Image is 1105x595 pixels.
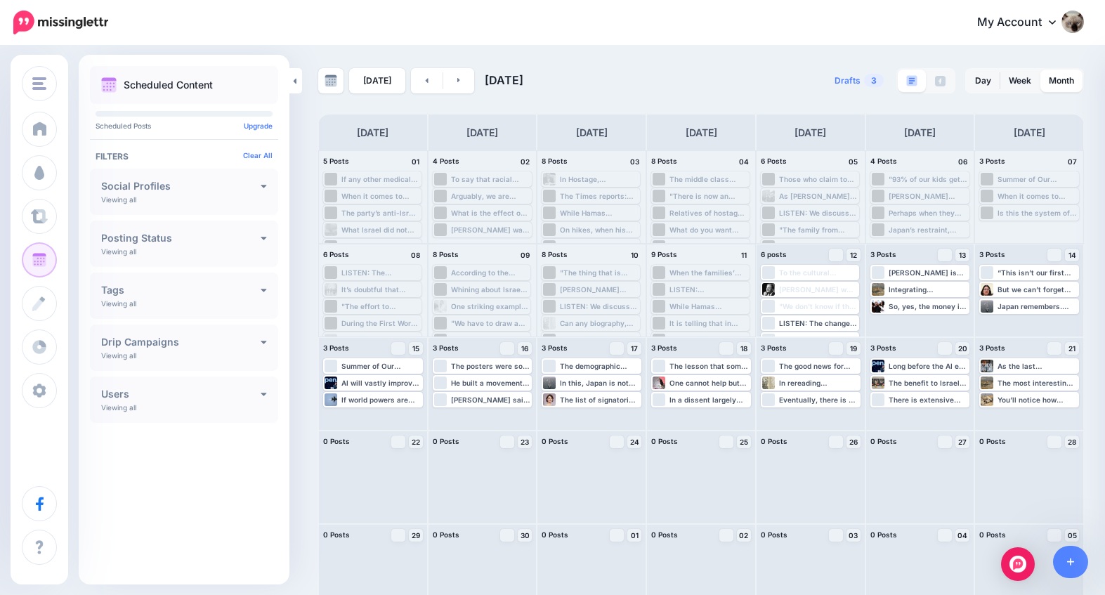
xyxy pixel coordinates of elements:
[101,195,136,204] p: Viewing all
[101,77,117,93] img: calendar.png
[560,319,639,327] div: Can any biography, lashed as the genre is to facts, hope to qualify not merely as artful but as t...
[979,157,1005,165] span: 3 Posts
[323,344,349,352] span: 3 Posts
[998,395,1078,404] div: You’ll notice how similar this is to the recent declaration of famine in [GEOGRAPHIC_DATA] by fam...
[1068,532,1077,539] span: 05
[849,438,858,445] span: 26
[761,157,787,165] span: 6 Posts
[627,249,641,261] h4: 10
[630,438,639,445] span: 24
[412,438,420,445] span: 22
[1000,70,1040,92] a: Week
[518,436,532,448] a: 23
[357,124,388,141] h4: [DATE]
[1068,438,1076,445] span: 28
[850,345,857,352] span: 19
[979,437,1006,445] span: 0 Posts
[870,344,896,352] span: 3 Posts
[631,345,638,352] span: 17
[560,336,639,344] div: "[[PERSON_NAME]] has these very loyal fans, but this is a [MEDICAL_DATA] within MAGA . . . that's...
[341,285,420,294] div: It’s doubtful that [PERSON_NAME] and his colleagues have adopted a “humbler position,” as he put ...
[669,362,750,370] div: The lesson that some partisans learned from the Iraq War was, essentially: The intelligence is ne...
[627,342,641,355] a: 17
[669,336,748,344] div: "Wars don't end by negotiation, wars end when somebody loses . . . this is a liberal delusion." W...
[779,285,858,294] div: [PERSON_NAME] was always fun to argue with, to read, to share a stage or television set with, to ...
[451,336,530,344] div: LISTEN: [PERSON_NAME] is a conspiracist, and he’s made it to the top—so does that make conspiraci...
[779,395,859,404] div: Eventually, there is an article. And that article eventually gets to this point: “Attacks against...
[124,80,213,90] p: Scheduled Content
[779,242,858,251] div: If one is to consume mainstream global media on Israel-related matters, one must do so responsibl...
[955,436,969,448] a: 27
[341,362,421,370] div: Summer of Our Discontent is an [PERSON_NAME] and sensitive treatise about the season in [DATE] th...
[560,175,639,183] div: In Hostage, [PERSON_NAME] lays bare the unimaginable 491-day ordeal he suffered at the hands of H...
[101,233,261,243] h4: Posting Status
[1014,124,1045,141] h4: [DATE]
[521,532,530,539] span: 30
[542,344,568,352] span: 3 Posts
[485,73,523,87] span: [DATE]
[761,437,787,445] span: 0 Posts
[451,175,531,183] div: To say that racial diversity on campus has been the central preoccupation of elite institutions o...
[518,155,532,168] h4: 02
[518,529,532,542] a: 30
[958,438,967,445] span: 27
[560,379,640,387] div: In this, Japan is not merely a partner—it is a model. A nation that once forsook peace now safegu...
[998,268,1078,277] div: “This isn’t our first rodeo,” [PERSON_NAME] recalls thinking the morning of [DATE] when his famil...
[244,122,273,130] a: Upgrade
[560,242,639,251] div: "[The CDC] assumed authority and powers over things that it had no business even remotely assumin...
[518,342,532,355] a: 16
[341,379,421,387] div: AI will vastly improve efficiency, outcomes, and even safety in most industries. But right now, t...
[451,225,531,234] div: [PERSON_NAME] was always fun to argue with, to read, to share a stage or television set with, to ...
[96,151,273,162] h4: Filters
[669,209,748,217] div: Relatives of hostages were harassed while putting up posters of their own missing family members....
[409,342,423,355] a: 15
[737,529,751,542] a: 02
[889,285,969,294] div: Integrating intelligence and firepower—especially airpower—on a short fuse, the [DEMOGRAPHIC_DATA...
[979,250,1005,259] span: 3 Posts
[669,395,750,404] div: In a dissent largely about jurisdiction, Judge [PERSON_NAME] captured all that had gone wrong ove...
[651,344,677,352] span: 3 Posts
[560,209,639,217] div: While Hamas propagandists disseminate plenty of hoaxes, there is also something damning about the...
[341,395,421,404] div: If world powers are going to defend Hamas every time it rejects a cease-fire, there won’t be a ce...
[686,124,717,141] h4: [DATE]
[906,75,917,86] img: paragraph-boxed.png
[737,342,751,355] a: 18
[433,437,459,445] span: 0 Posts
[325,74,337,87] img: calendar-grey-darker.png
[779,192,858,200] div: As [PERSON_NAME] put it many years ago, it is bad for the character to engage with a bad book. An...
[955,342,969,355] a: 20
[323,530,350,539] span: 0 Posts
[341,209,420,217] div: The party’s anti-Israel turn will speed up, mostly because we won’t have to sit through [PERSON_N...
[669,379,750,387] div: One cannot help but notice that all the artists being “iced out” have something in common. Unlike...
[737,249,751,261] h4: 11
[1065,436,1079,448] a: 28
[341,268,420,277] div: LISTEN: The horrifying murder of a young woman on the light rail in [GEOGRAPHIC_DATA] has cast a ...
[96,122,273,129] p: Scheduled Posts
[560,285,639,294] div: [PERSON_NAME] didn’t pick this fight with progressive presentism. The fight began with an assault...
[323,437,350,445] span: 0 Posts
[1065,155,1079,168] h4: 07
[870,250,896,259] span: 3 Posts
[740,345,747,352] span: 18
[409,436,423,448] a: 22
[560,268,639,277] div: "The thing that is unnerving people now is . . . you don't know where it's coming from, it's by d...
[101,337,261,347] h4: Drip Campaigns
[13,11,108,34] img: Missinglettr
[846,436,861,448] a: 26
[955,155,969,168] h4: 06
[846,342,861,355] a: 19
[850,251,857,259] span: 12
[451,268,530,277] div: According to the Columbia [DEMOGRAPHIC_DATA] & [DEMOGRAPHIC_DATA] Students account on X, a past t...
[560,192,639,200] div: The Times reports: “The [DEMOGRAPHIC_DATA] Army is gradually raising the number of troops in the ...
[1068,251,1076,259] span: 14
[967,70,1000,92] a: Day
[779,225,858,234] div: "The family from [GEOGRAPHIC_DATA] might seem more privileged because they own a car, but of cour...
[341,302,420,310] div: "The effort to destigmatize people who were suffering was fine, the problem is that now we have a...
[870,157,897,165] span: 4 Posts
[560,225,639,234] div: On hikes, when his kids would plaintively ask when they would be reaching the summit, he would sa...
[341,242,420,251] div: Israel can no longer afford to simply be correct on the merits. If corrupt global agencies are go...
[955,249,969,261] a: 13
[243,151,273,159] a: Clear All
[835,77,861,85] span: Drafts
[341,175,420,183] div: If any other medical condition—blindness, [MEDICAL_DATA], or [MEDICAL_DATA]—showed a spike like [...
